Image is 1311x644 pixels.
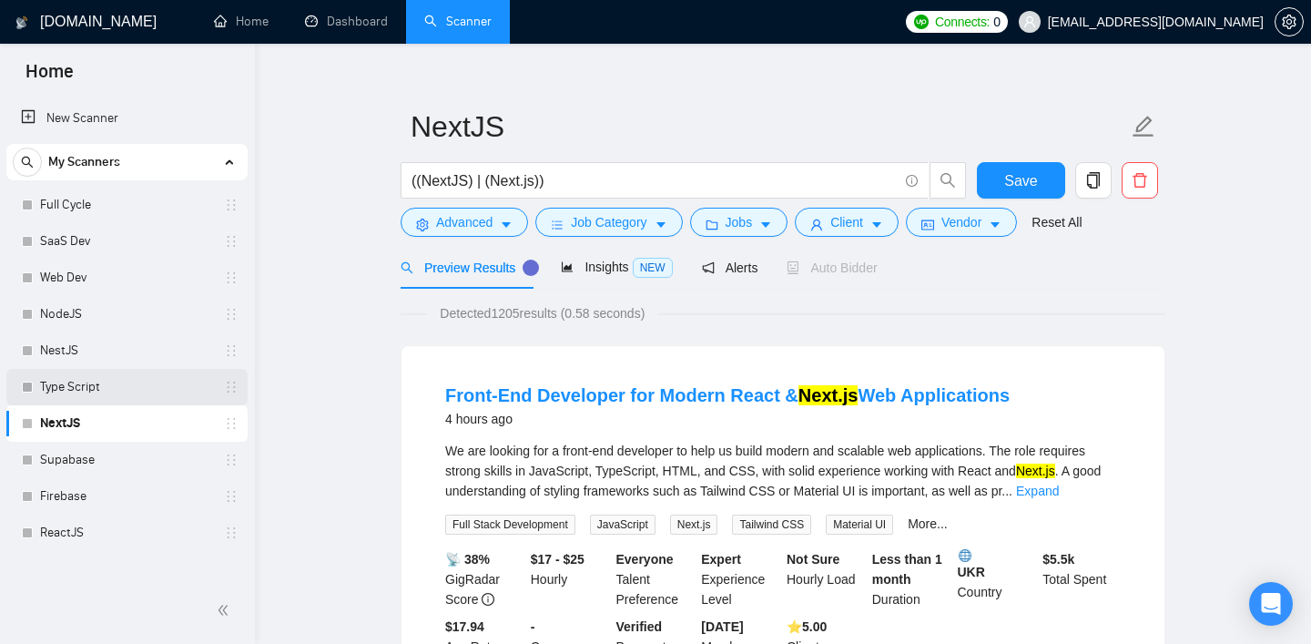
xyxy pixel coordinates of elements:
span: caret-down [989,218,1001,231]
span: search [401,261,413,274]
span: folder [706,218,718,231]
b: Not Sure [787,552,839,567]
button: idcardVendorcaret-down [906,208,1017,237]
span: Insights [561,260,672,274]
span: holder [224,380,239,394]
span: 0 [993,12,1001,32]
button: userClientcaret-down [795,208,899,237]
a: Reset All [1032,212,1082,232]
img: logo [15,8,28,37]
span: holder [224,271,239,285]
a: Front-End Developer for Modern React &Next.jsWeb Applications [445,385,1010,405]
a: NextJS [40,405,213,442]
b: Expert [701,552,741,567]
span: Next.js [670,515,718,535]
span: Client [830,212,863,232]
b: $ 5.5k [1042,552,1074,567]
mark: Next.js [1016,464,1055,478]
span: double-left [217,601,235,619]
button: search [930,162,966,199]
span: info-circle [482,593,494,606]
span: Detected 1205 results (0.58 seconds) [427,303,657,323]
span: holder [224,307,239,322]
div: GigRadar Score [442,549,527,609]
button: Save [977,162,1065,199]
span: caret-down [655,218,667,231]
span: Connects: [935,12,990,32]
b: [DATE] [701,619,743,634]
div: Hourly Load [783,549,869,609]
li: My Scanners [6,144,248,551]
span: Alerts [702,261,758,275]
a: NestJS [40,332,213,369]
span: Material UI [826,515,893,535]
span: copy [1076,172,1111,189]
div: Open Intercom Messenger [1249,582,1293,626]
div: Country [954,549,1040,609]
a: NodeJS [40,296,213,332]
div: Tooltip anchor [523,260,539,276]
span: setting [416,218,429,231]
a: setting [1275,15,1304,29]
mark: Next.js [798,385,859,405]
a: SaaS Dev [40,223,213,260]
span: holder [224,453,239,467]
a: Supabase [40,442,213,478]
span: Full Stack Development [445,515,575,535]
div: We are looking for a front-end developer to help us build modern and scalable web applications. T... [445,441,1121,501]
div: Talent Preference [613,549,698,609]
span: holder [224,526,239,540]
a: Web Dev [40,260,213,296]
span: holder [224,416,239,431]
b: Less than 1 month [872,552,942,587]
span: Job Category [571,212,646,232]
span: JavaScript [590,515,655,535]
span: Preview Results [401,261,532,275]
div: 4 hours ago [445,408,1010,430]
a: searchScanner [424,14,492,29]
button: search [13,148,42,177]
span: caret-down [500,218,513,231]
span: user [1023,15,1036,28]
span: setting [1275,15,1303,29]
span: robot [787,261,799,274]
b: ⭐️ 5.00 [787,619,827,634]
a: Expand [1016,484,1059,498]
button: barsJob Categorycaret-down [535,208,682,237]
a: New Scanner [21,100,233,137]
button: setting [1275,7,1304,36]
span: holder [224,489,239,504]
input: Scanner name... [411,104,1128,149]
input: Search Freelance Jobs... [412,169,898,192]
a: ReactJS [40,515,213,551]
b: Verified [616,619,663,634]
button: folderJobscaret-down [690,208,788,237]
a: Type Script [40,369,213,405]
span: Home [11,58,88,97]
span: Jobs [726,212,753,232]
span: caret-down [759,218,772,231]
span: Save [1004,169,1037,192]
span: Advanced [436,212,493,232]
b: 📡 38% [445,552,490,567]
button: settingAdvancedcaret-down [401,208,528,237]
span: idcard [921,218,934,231]
span: search [14,156,41,169]
span: NEW [633,258,673,278]
span: My Scanners [48,144,120,180]
span: holder [224,234,239,249]
a: homeHome [214,14,269,29]
button: delete [1122,162,1158,199]
img: 🌐 [959,549,971,562]
b: UKR [958,549,1036,579]
div: Duration [869,549,954,609]
span: holder [224,343,239,358]
b: Everyone [616,552,674,567]
span: Vendor [941,212,981,232]
span: delete [1123,172,1157,189]
div: Experience Level [697,549,783,609]
span: user [810,218,823,231]
a: dashboardDashboard [305,14,388,29]
a: More... [908,516,948,531]
span: info-circle [906,175,918,187]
